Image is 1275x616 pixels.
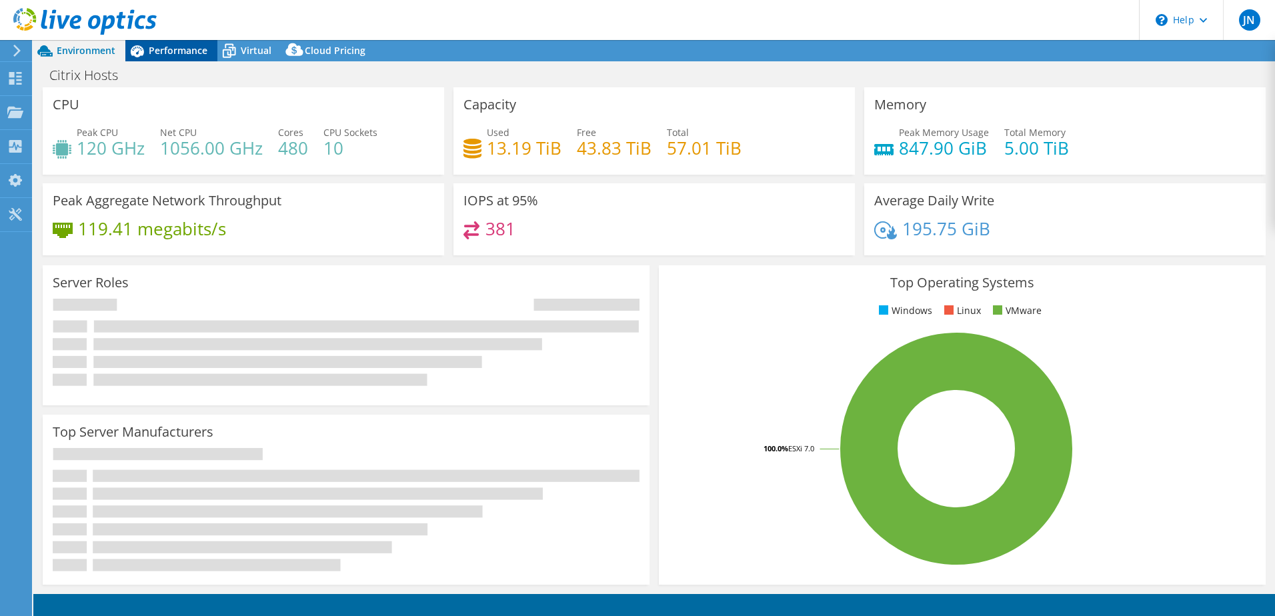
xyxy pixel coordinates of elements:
span: Peak CPU [77,126,118,139]
h3: Capacity [463,97,516,112]
li: VMware [990,303,1042,318]
h4: 1056.00 GHz [160,141,263,155]
li: Linux [941,303,981,318]
h3: IOPS at 95% [463,193,538,208]
tspan: 100.0% [764,443,788,453]
span: CPU Sockets [323,126,377,139]
h3: Peak Aggregate Network Throughput [53,193,281,208]
h4: 5.00 TiB [1004,141,1069,155]
span: JN [1239,9,1260,31]
h4: 13.19 TiB [487,141,561,155]
h3: Average Daily Write [874,193,994,208]
h1: Citrix Hosts [43,68,139,83]
span: Free [577,126,596,139]
h4: 195.75 GiB [902,221,990,236]
span: Virtual [241,44,271,57]
h3: Server Roles [53,275,129,290]
h3: CPU [53,97,79,112]
svg: \n [1156,14,1168,26]
tspan: ESXi 7.0 [788,443,814,453]
span: Total [667,126,689,139]
span: Cloud Pricing [305,44,365,57]
span: Performance [149,44,207,57]
h4: 43.83 TiB [577,141,652,155]
span: Net CPU [160,126,197,139]
h4: 57.01 TiB [667,141,742,155]
span: Used [487,126,509,139]
span: Cores [278,126,303,139]
li: Windows [876,303,932,318]
span: Total Memory [1004,126,1066,139]
h3: Top Operating Systems [669,275,1256,290]
h3: Top Server Manufacturers [53,425,213,439]
h4: 480 [278,141,308,155]
h4: 847.90 GiB [899,141,989,155]
span: Environment [57,44,115,57]
h4: 10 [323,141,377,155]
h4: 120 GHz [77,141,145,155]
span: Peak Memory Usage [899,126,989,139]
h4: 119.41 megabits/s [78,221,226,236]
h4: 381 [485,221,515,236]
h3: Memory [874,97,926,112]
